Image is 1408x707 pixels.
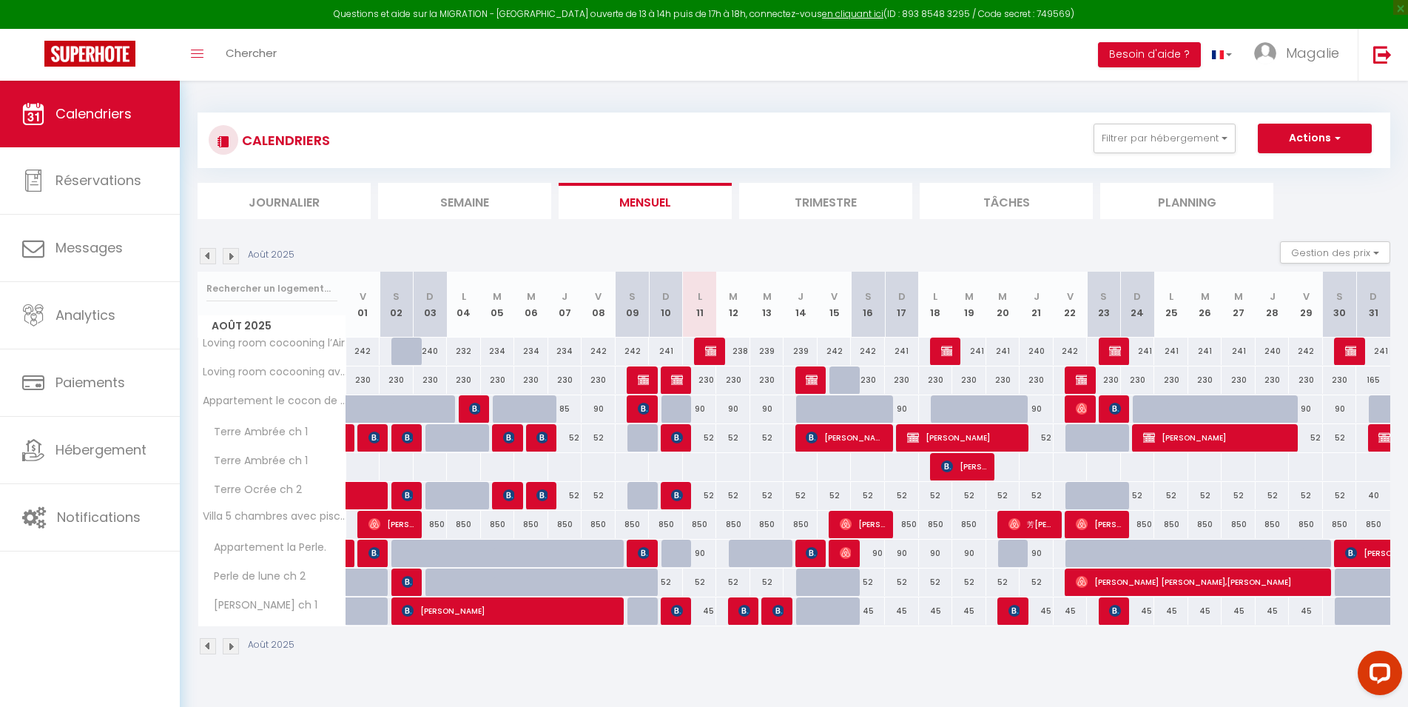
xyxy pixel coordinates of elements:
[514,338,548,365] div: 234
[671,366,682,394] span: [PERSON_NAME]
[447,338,481,365] div: 232
[1054,272,1088,338] th: 22
[1076,510,1121,538] span: [PERSON_NAME]
[55,373,125,392] span: Paiements
[671,481,682,509] span: [PERSON_NAME]
[885,511,919,538] div: 850
[238,124,330,157] h3: CALENDRIERS
[784,482,818,509] div: 52
[426,289,434,304] abbr: D
[201,395,348,406] span: Appartement le cocon de terre
[346,338,380,365] div: 242
[414,511,448,538] div: 850
[638,395,649,423] span: [PERSON_NAME]
[1121,366,1155,394] div: 230
[1154,597,1188,625] div: 45
[1222,338,1256,365] div: 241
[1121,597,1155,625] div: 45
[1008,510,1054,538] span: 芳[PERSON_NAME]
[1109,395,1120,423] span: [PERSON_NAME]
[514,511,548,538] div: 850
[671,423,682,452] span: [PERSON_NAME]
[1121,511,1155,538] div: 850
[1100,183,1273,219] li: Planning
[44,41,135,67] img: Super Booking
[1188,366,1222,394] div: 230
[1303,289,1310,304] abbr: V
[716,272,750,338] th: 12
[1289,424,1323,452] div: 52
[662,289,670,304] abbr: D
[1256,482,1290,509] div: 52
[885,569,919,596] div: 52
[215,29,288,81] a: Chercher
[716,366,750,394] div: 230
[1356,338,1390,365] div: 241
[1256,366,1290,394] div: 230
[206,275,337,302] input: Rechercher un logement...
[57,508,141,526] span: Notifications
[750,395,784,423] div: 90
[1201,289,1210,304] abbr: M
[1323,395,1357,423] div: 90
[716,482,750,509] div: 52
[1087,272,1121,338] th: 23
[1289,338,1323,365] div: 242
[1143,423,1290,452] span: [PERSON_NAME]
[1154,482,1188,509] div: 52
[1008,597,1020,625] span: [PERSON_NAME]
[840,539,851,567] span: [PERSON_NAME]
[750,366,784,394] div: 230
[503,423,514,452] span: [PERSON_NAME]
[933,289,937,304] abbr: L
[226,45,277,61] span: Chercher
[1094,124,1236,153] button: Filtrer par hébergement
[201,424,311,440] span: Terre Ambrée ch 1
[616,511,650,538] div: 850
[514,366,548,394] div: 230
[493,289,502,304] abbr: M
[548,395,582,423] div: 85
[671,597,682,625] span: [PERSON_NAME]
[1222,511,1256,538] div: 850
[750,424,784,452] div: 52
[380,366,414,394] div: 230
[919,597,953,625] div: 45
[683,569,717,596] div: 52
[1087,366,1121,394] div: 230
[716,395,750,423] div: 90
[582,482,616,509] div: 52
[1256,511,1290,538] div: 850
[414,338,448,365] div: 240
[784,272,818,338] th: 14
[885,540,919,567] div: 90
[514,272,548,338] th: 06
[750,338,784,365] div: 239
[414,366,448,394] div: 230
[919,482,953,509] div: 52
[559,183,732,219] li: Mensuel
[952,540,986,567] div: 90
[986,366,1020,394] div: 230
[698,289,702,304] abbr: L
[750,272,784,338] th: 13
[1356,272,1390,338] th: 31
[55,238,123,257] span: Messages
[201,338,345,349] span: Loving room cocooning l’Air
[683,395,717,423] div: 90
[562,289,567,304] abbr: J
[616,338,650,365] div: 242
[1289,597,1323,625] div: 45
[818,482,852,509] div: 52
[649,338,683,365] div: 241
[885,597,919,625] div: 45
[1020,338,1054,365] div: 240
[1234,289,1243,304] abbr: M
[55,171,141,190] span: Réservations
[595,289,602,304] abbr: V
[784,511,818,538] div: 850
[582,424,616,452] div: 52
[1169,289,1173,304] abbr: L
[198,315,346,337] span: Août 2025
[402,423,413,452] span: [PERSON_NAME]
